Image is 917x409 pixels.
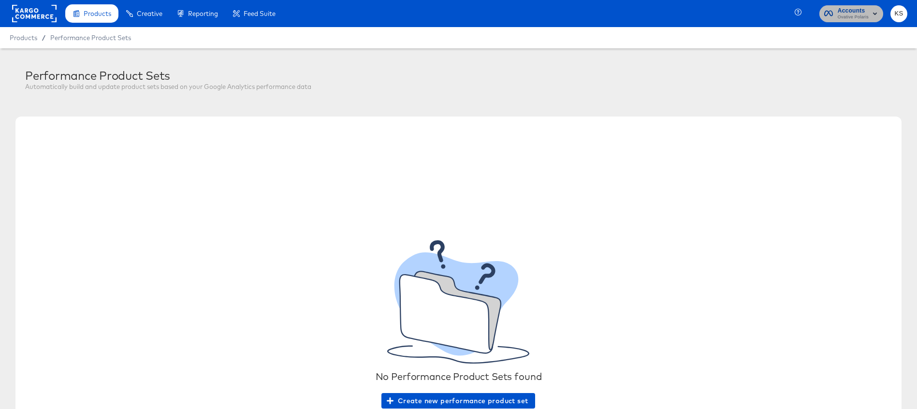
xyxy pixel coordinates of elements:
span: Products [10,34,37,42]
span: KS [894,8,903,19]
a: Performance Product Sets [50,34,131,42]
span: Reporting [188,10,218,17]
button: AccountsOvative Polaris [819,5,883,22]
div: Performance Product Sets [25,69,311,82]
button: KS [890,5,907,22]
button: Create new performance product set [381,393,535,409]
span: Products [84,10,111,17]
span: Create new performance product set [389,395,528,407]
div: Automatically build and update product sets based on your Google Analytics performance data [25,82,311,91]
span: Ovative Polaris [838,14,869,21]
div: No Performance Product Sets found [376,371,542,382]
span: Feed Suite [244,10,276,17]
span: Accounts [838,6,869,16]
span: / [37,34,50,42]
span: Creative [137,10,162,17]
